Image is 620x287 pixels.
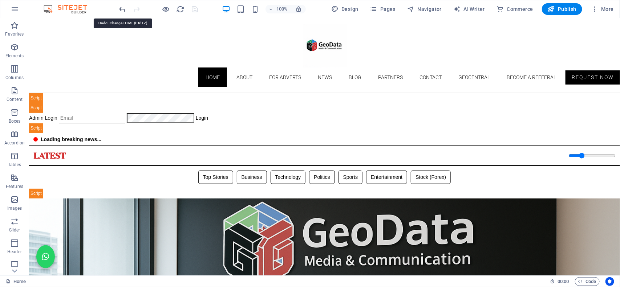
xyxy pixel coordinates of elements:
p: Features [6,184,23,189]
button: AI Writer [450,3,488,15]
span: Design [331,5,358,13]
span: More [591,5,614,13]
span: Commerce [497,5,533,13]
div: Design (Ctrl+Alt+Y) [328,3,361,15]
button: 100% [266,5,291,13]
h6: Session time [550,277,569,286]
a: Click to cancel selection. Double-click to open Pages [6,277,26,286]
i: On resize automatically adjust zoom level to fit chosen device. [295,6,302,12]
img: Editor Logo [42,5,96,13]
p: Favorites [5,31,24,37]
button: Code [575,277,600,286]
p: Tables [8,162,21,168]
p: Header [7,249,22,255]
p: Columns [5,75,24,81]
p: Slider [9,227,20,233]
span: 00 00 [558,277,569,286]
button: Pages [367,3,398,15]
span: Publish [548,5,576,13]
span: Pages [370,5,396,13]
span: : [563,279,564,284]
button: Navigator [404,3,445,15]
button: undo [118,5,127,13]
button: Usercentrics [605,277,614,286]
button: Commerce [494,3,536,15]
p: Elements [5,53,24,59]
button: Publish [542,3,582,15]
p: Images [7,205,22,211]
p: Boxes [9,118,21,124]
span: Code [578,277,596,286]
h6: 100% [276,5,288,13]
span: Navigator [407,5,442,13]
p: Content [7,97,23,102]
button: More [588,3,617,15]
button: Design [328,3,361,15]
span: AI Writer [453,5,485,13]
button: reload [176,5,185,13]
i: Reload page [177,5,185,13]
p: Accordion [4,140,25,146]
